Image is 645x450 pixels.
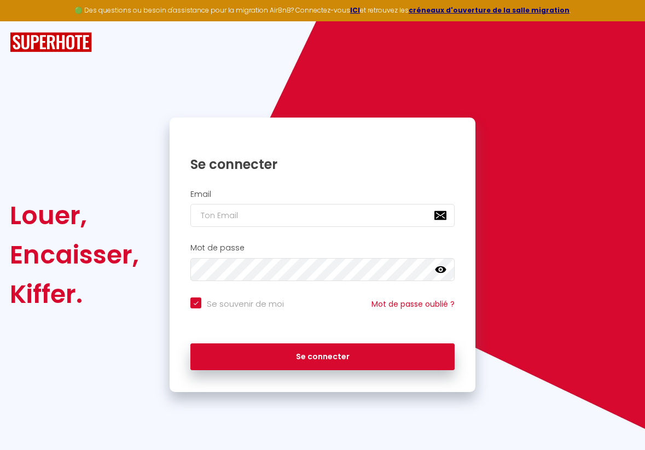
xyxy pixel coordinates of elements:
div: Encaisser, [10,235,139,274]
div: Kiffer. [10,274,139,314]
a: Mot de passe oublié ? [371,299,455,309]
button: Se connecter [190,343,455,371]
a: créneaux d'ouverture de la salle migration [409,5,570,15]
a: ICI [350,5,360,15]
div: Louer, [10,196,139,235]
h1: Se connecter [190,156,455,173]
input: Ton Email [190,204,455,227]
h2: Email [190,190,455,199]
img: SuperHote logo [10,32,92,52]
h2: Mot de passe [190,243,455,253]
